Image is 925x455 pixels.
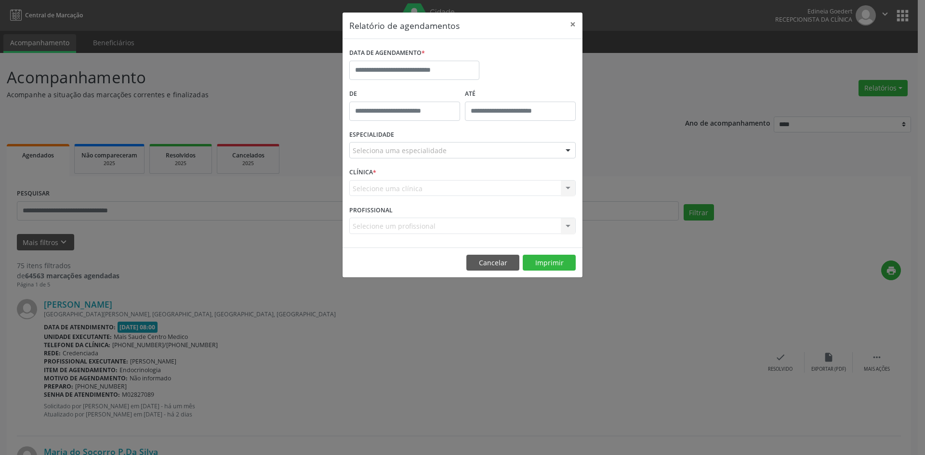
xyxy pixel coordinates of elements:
label: De [349,87,460,102]
label: DATA DE AGENDAMENTO [349,46,425,61]
button: Cancelar [466,255,519,271]
span: Seleciona uma especialidade [353,145,447,156]
label: PROFISSIONAL [349,203,393,218]
label: CLÍNICA [349,165,376,180]
h5: Relatório de agendamentos [349,19,460,32]
label: ESPECIALIDADE [349,128,394,143]
button: Close [563,13,582,36]
label: ATÉ [465,87,576,102]
button: Imprimir [523,255,576,271]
